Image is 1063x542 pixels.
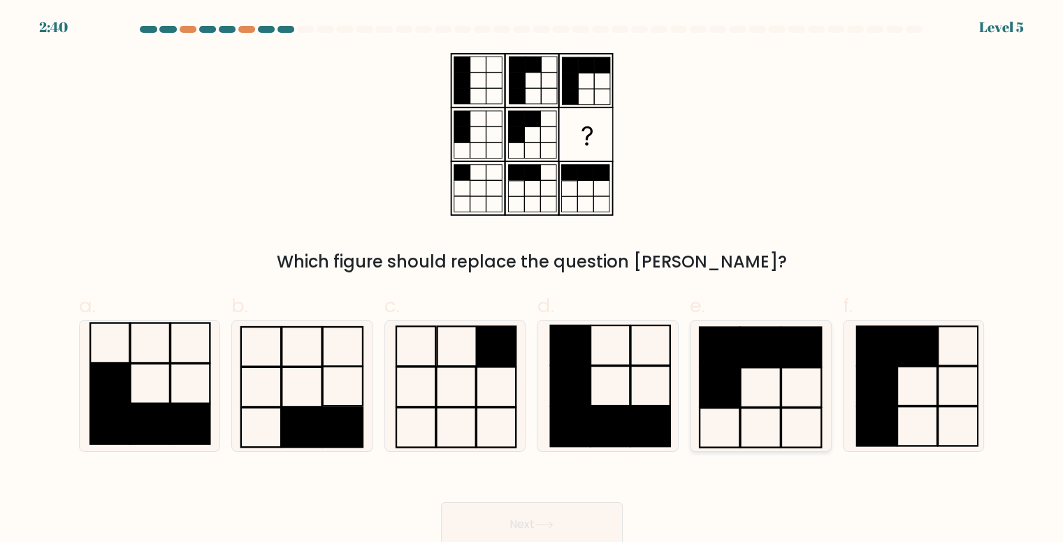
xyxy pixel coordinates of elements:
span: f. [843,292,853,319]
span: b. [231,292,248,319]
span: c. [384,292,400,319]
div: Which figure should replace the question [PERSON_NAME]? [87,249,976,274]
span: d. [537,292,554,319]
div: 2:40 [39,17,68,38]
span: e. [690,292,705,319]
span: a. [79,292,96,319]
div: Level 5 [979,17,1024,38]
